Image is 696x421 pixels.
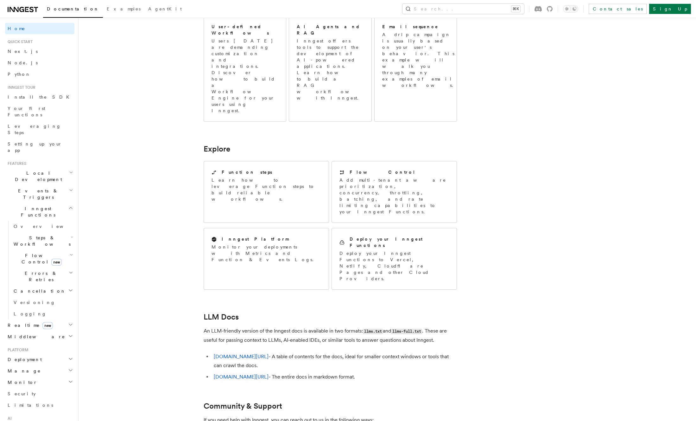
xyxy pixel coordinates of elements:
button: Toggle dark mode [563,5,578,13]
a: Deploy your Inngest FunctionsDeploy your Inngest Functions to Vercel, Netlify, Cloudflare Pages a... [332,228,457,290]
span: Events & Triggers [5,188,69,200]
a: User-defined WorkflowsUsers [DATE] are demanding customization and integrations. Discover how to ... [204,16,286,122]
span: Install the SDK [8,94,73,100]
a: Install the SDK [5,91,74,103]
span: Overview [14,224,79,229]
span: Features [5,161,26,166]
h2: Email sequence [382,23,439,30]
a: Security [5,388,74,399]
code: llms.txt [363,329,383,334]
button: Local Development [5,167,74,185]
kbd: ⌘K [511,6,520,12]
p: Monitor your deployments with Metrics and Function & Events Logs. [212,244,321,263]
button: Cancellation [11,285,74,297]
a: Setting up your app [5,138,74,156]
li: - The entire docs in markdown format. [212,372,457,381]
li: - A table of contents for the docs, ideal for smaller context windows or tools that can crawl the... [212,352,457,370]
a: LLM Docs [204,313,239,321]
button: Errors & Retries [11,268,74,285]
a: Contact sales [589,4,647,14]
a: AgentKit [144,2,186,17]
button: Monitor [5,377,74,388]
span: Platform [5,347,28,353]
span: Manage [5,368,41,374]
p: Deploy your Inngest Functions to Vercel, Netlify, Cloudflare Pages and other Cloud Providers. [339,250,449,282]
code: llms-full.txt [391,329,422,334]
a: Function stepsLearn how to leverage Function steps to build reliable workflows. [204,161,329,223]
button: Manage [5,365,74,377]
span: Node.js [8,60,38,65]
span: new [42,322,53,329]
span: Inngest Functions [5,205,68,218]
a: Next.js [5,46,74,57]
span: Your first Functions [8,106,45,117]
p: Add multi-tenant aware prioritization, concurrency, throttling, batching, and rate limiting capab... [339,177,449,215]
a: Examples [103,2,144,17]
span: new [51,259,62,266]
a: Limitations [5,399,74,411]
h2: Deploy your Inngest Functions [350,236,449,249]
button: Middleware [5,331,74,342]
span: Security [8,391,36,396]
p: A drip campaign is usually based on your user's behavior. This example will walk you through many... [382,31,457,88]
button: Realtimenew [5,320,74,331]
span: Limitations [8,403,53,408]
a: Overview [11,221,74,232]
a: Email sequenceA drip campaign is usually based on your user's behavior. This example will walk yo... [374,16,457,122]
span: AgentKit [148,6,182,11]
a: [DOMAIN_NAME][URL] [214,374,269,380]
h2: AI Agents and RAG [297,23,364,36]
button: Deployment [5,354,74,365]
span: Python [8,72,31,77]
span: Realtime [5,322,53,328]
h2: Function steps [222,169,272,175]
div: Inngest Functions [5,221,74,320]
a: Logging [11,308,74,320]
span: Middleware [5,334,65,340]
span: Deployment [5,356,42,363]
button: Flow Controlnew [11,250,74,268]
p: An LLM-friendly version of the Inngest docs is available in two formats: and . These are useful f... [204,327,457,345]
h2: Flow Control [350,169,415,175]
span: Home [8,25,25,32]
a: Flow ControlAdd multi-tenant aware prioritization, concurrency, throttling, batching, and rate li... [332,161,457,223]
a: Node.js [5,57,74,68]
a: Home [5,23,74,34]
button: Steps & Workflows [11,232,74,250]
p: Inngest offers tools to support the development of AI-powered applications. Learn how to build a ... [297,38,364,101]
button: Search...⌘K [402,4,524,14]
button: Events & Triggers [5,185,74,203]
span: Setting up your app [8,141,62,153]
a: Explore [204,145,230,153]
a: [DOMAIN_NAME][URL] [214,353,269,359]
span: Examples [107,6,141,11]
span: Next.js [8,49,38,54]
span: Local Development [5,170,69,183]
span: Inngest tour [5,85,35,90]
span: Cancellation [11,288,66,294]
span: Logging [14,311,47,316]
span: Quick start [5,39,33,44]
a: Your first Functions [5,103,74,120]
a: Documentation [43,2,103,18]
span: Leveraging Steps [8,124,61,135]
span: Errors & Retries [11,270,69,283]
h2: User-defined Workflows [212,23,278,36]
span: Steps & Workflows [11,235,71,247]
h2: Inngest Platform [222,236,289,242]
a: Python [5,68,74,80]
span: Versioning [14,300,55,305]
a: Community & Support [204,402,282,411]
span: Monitor [5,379,37,385]
span: AI [5,416,12,421]
a: Leveraging Steps [5,120,74,138]
button: Inngest Functions [5,203,74,221]
a: Inngest PlatformMonitor your deployments with Metrics and Function & Events Logs. [204,228,329,290]
p: Learn how to leverage Function steps to build reliable workflows. [212,177,321,202]
a: Versioning [11,297,74,308]
p: Users [DATE] are demanding customization and integrations. Discover how to build a Workflow Engin... [212,38,278,114]
span: Documentation [47,6,99,11]
span: Flow Control [11,252,70,265]
a: AI Agents and RAGInngest offers tools to support the development of AI-powered applications. Lear... [289,16,371,122]
a: Sign Up [649,4,691,14]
